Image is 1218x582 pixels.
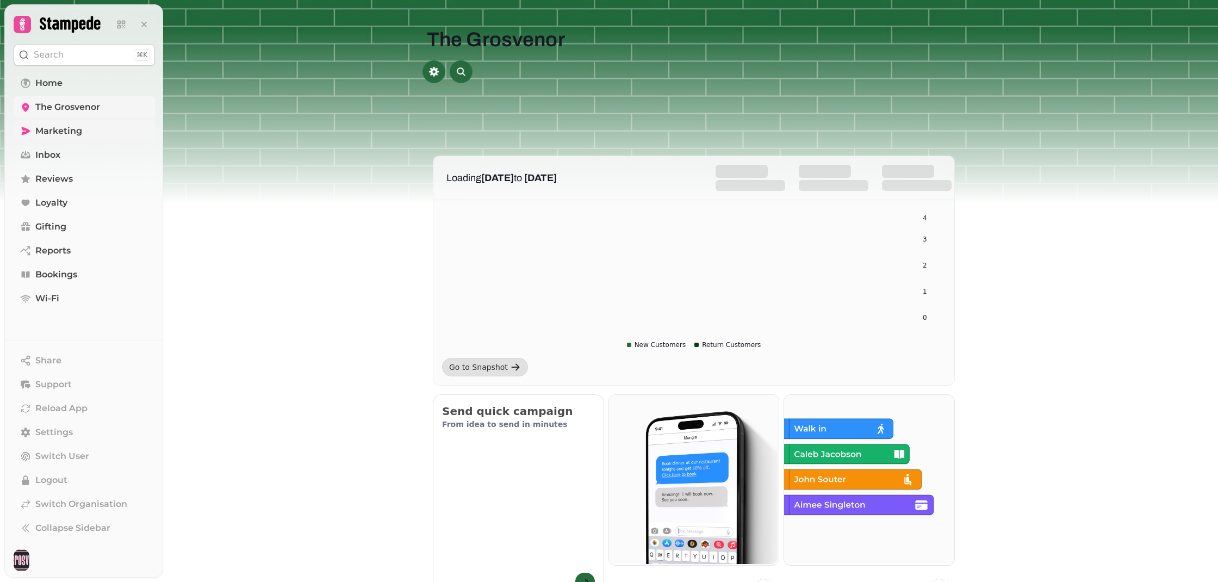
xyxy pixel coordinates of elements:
[608,394,778,564] img: Inbox
[35,292,59,305] span: Wi-Fi
[14,240,155,262] a: Reports
[14,192,155,214] a: Loyalty
[35,125,82,138] span: Marketing
[14,288,155,309] a: Wi-Fi
[442,358,528,376] a: Go to Snapshot
[923,236,927,243] tspan: 3
[923,262,927,269] tspan: 2
[14,469,155,491] button: Logout
[627,340,686,349] div: New Customers
[14,549,29,571] img: User avatar
[35,450,89,463] span: Switch User
[35,101,100,114] span: The Grosvenor
[35,354,61,367] span: Share
[35,220,66,233] span: Gifting
[923,214,927,222] tspan: 4
[14,422,155,443] a: Settings
[35,522,110,535] span: Collapse Sidebar
[134,49,150,61] div: ⌘K
[14,96,155,118] a: The Grosvenor
[427,2,960,51] h1: The Grosvenor
[923,314,927,321] tspan: 0
[35,77,63,90] span: Home
[14,144,155,166] a: Inbox
[14,548,155,573] button: User avatar
[35,172,73,185] span: Reviews
[449,362,508,373] div: Go to Snapshot
[446,170,694,185] p: Loading to
[35,498,127,511] span: Switch Organisation
[14,517,155,539] button: Collapse Sidebar
[923,288,927,295] tspan: 1
[481,172,514,183] strong: [DATE]
[14,120,155,142] a: Marketing
[14,374,155,395] button: Support
[14,264,155,286] a: Bookings
[442,404,595,419] h2: Send quick campaign
[14,398,155,419] button: Reload App
[35,196,67,209] span: Loyalty
[35,426,73,439] span: Settings
[35,402,88,415] span: Reload App
[14,72,155,94] a: Home
[35,474,67,487] span: Logout
[14,350,155,372] button: Share
[35,268,77,281] span: Bookings
[35,148,60,162] span: Inbox
[524,172,557,183] strong: [DATE]
[14,168,155,190] a: Reviews
[34,48,64,61] p: Search
[35,378,72,391] span: Support
[442,419,595,430] p: From idea to send in minutes
[14,445,155,467] button: Switch User
[14,44,155,66] button: Search⌘K
[14,493,155,515] a: Switch Organisation
[35,244,71,257] span: Reports
[694,340,761,349] div: Return Customers
[783,394,953,564] img: Bookings
[14,216,155,238] a: Gifting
